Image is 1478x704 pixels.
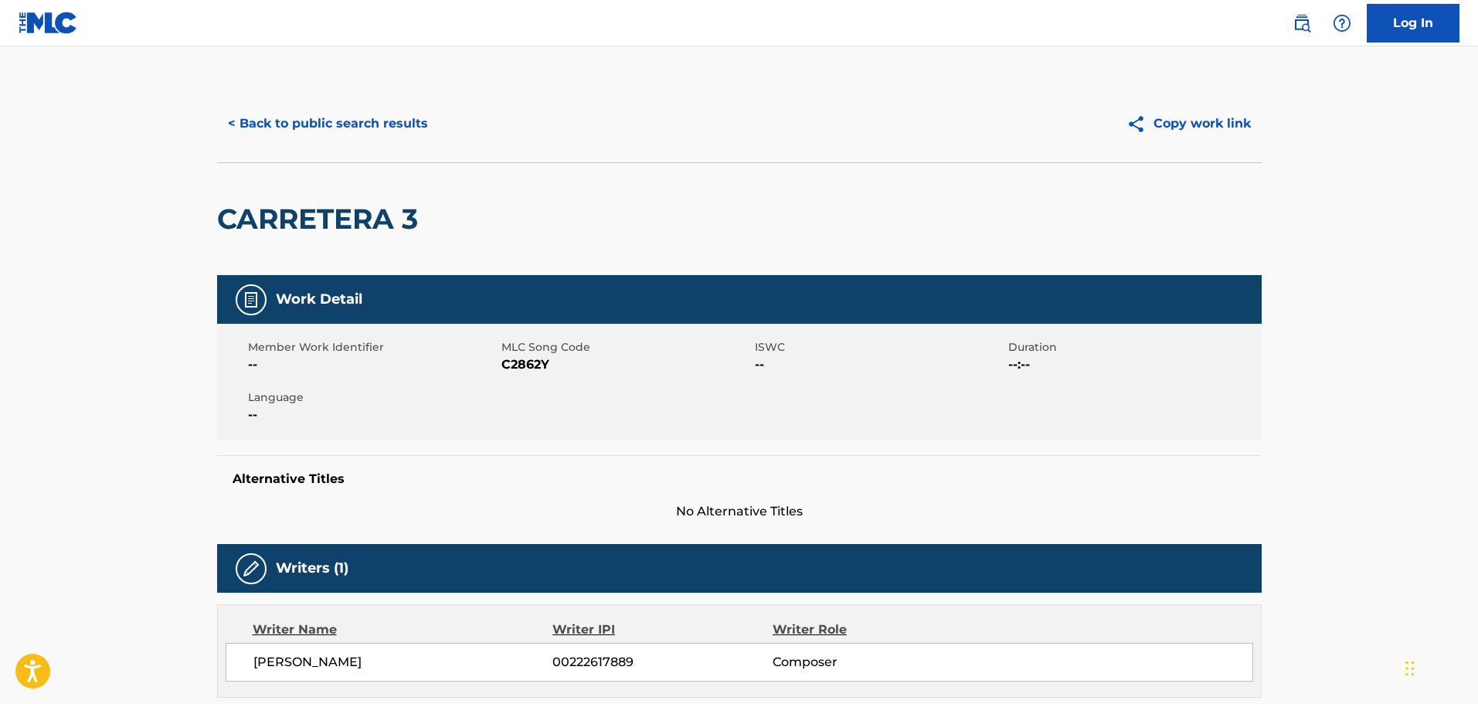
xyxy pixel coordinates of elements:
span: C2862Y [501,355,751,374]
img: Copy work link [1126,114,1154,134]
h2: CARRETERA 3 [217,202,426,236]
div: Help [1327,8,1357,39]
div: Writer Role [773,621,973,639]
img: MLC Logo [19,12,78,34]
span: Composer [773,653,973,672]
button: < Back to public search results [217,104,439,143]
img: Writers [242,559,260,578]
h5: Work Detail [276,291,362,308]
img: help [1333,14,1351,32]
span: 00222617889 [552,653,772,672]
span: [PERSON_NAME] [253,653,553,672]
span: -- [755,355,1004,374]
a: Log In [1367,4,1459,43]
img: Work Detail [242,291,260,309]
span: -- [248,406,498,424]
h5: Alternative Titles [233,471,1246,487]
div: Widget de chat [1401,630,1478,704]
div: Arrastrar [1405,645,1415,692]
h5: Writers (1) [276,559,348,577]
span: ISWC [755,339,1004,355]
iframe: Chat Widget [1401,630,1478,704]
span: -- [248,355,498,374]
span: MLC Song Code [501,339,751,355]
span: Duration [1008,339,1258,355]
span: Language [248,389,498,406]
span: No Alternative Titles [217,502,1262,521]
div: Writer IPI [552,621,773,639]
span: --:-- [1008,355,1258,374]
img: search [1293,14,1311,32]
button: Copy work link [1116,104,1262,143]
span: Member Work Identifier [248,339,498,355]
a: Public Search [1286,8,1317,39]
div: Writer Name [253,621,553,639]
